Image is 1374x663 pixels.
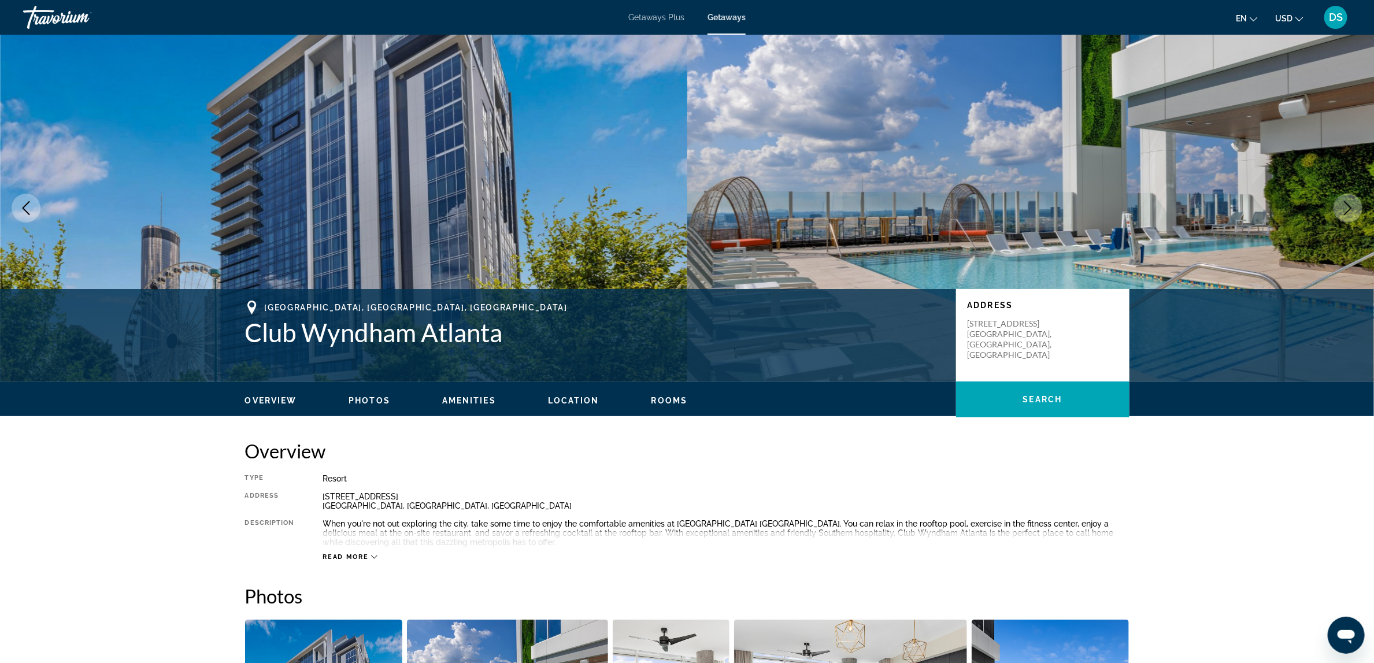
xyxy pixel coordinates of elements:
[245,396,297,405] span: Overview
[323,553,369,561] span: Read more
[245,492,294,510] div: Address
[548,395,599,406] button: Location
[1321,5,1351,29] button: User Menu
[245,439,1129,462] h2: Overview
[651,396,688,405] span: Rooms
[245,474,294,483] div: Type
[1023,395,1062,404] span: Search
[323,492,1129,510] div: [STREET_ADDRESS] [GEOGRAPHIC_DATA], [GEOGRAPHIC_DATA], [GEOGRAPHIC_DATA]
[1334,194,1362,223] button: Next image
[323,474,1129,483] div: Resort
[349,395,390,406] button: Photos
[1275,10,1303,27] button: Change currency
[628,13,684,22] a: Getaways Plus
[245,395,297,406] button: Overview
[265,303,568,312] span: [GEOGRAPHIC_DATA], [GEOGRAPHIC_DATA], [GEOGRAPHIC_DATA]
[968,318,1060,360] p: [STREET_ADDRESS] [GEOGRAPHIC_DATA], [GEOGRAPHIC_DATA], [GEOGRAPHIC_DATA]
[1328,617,1365,654] iframe: Button to launch messaging window
[708,13,746,22] a: Getaways
[548,396,599,405] span: Location
[1275,14,1292,23] span: USD
[442,395,496,406] button: Amenities
[245,584,1129,608] h2: Photos
[245,317,945,347] h1: Club Wyndham Atlanta
[323,553,378,561] button: Read more
[968,301,1118,310] p: Address
[1236,10,1258,27] button: Change language
[1236,14,1247,23] span: en
[323,519,1129,547] div: When you're not out exploring the city, take some time to enjoy the comfortable amenities at [GEO...
[442,396,496,405] span: Amenities
[349,396,390,405] span: Photos
[1329,12,1343,23] span: DS
[956,381,1129,417] button: Search
[245,519,294,547] div: Description
[23,2,139,32] a: Travorium
[651,395,688,406] button: Rooms
[12,194,40,223] button: Previous image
